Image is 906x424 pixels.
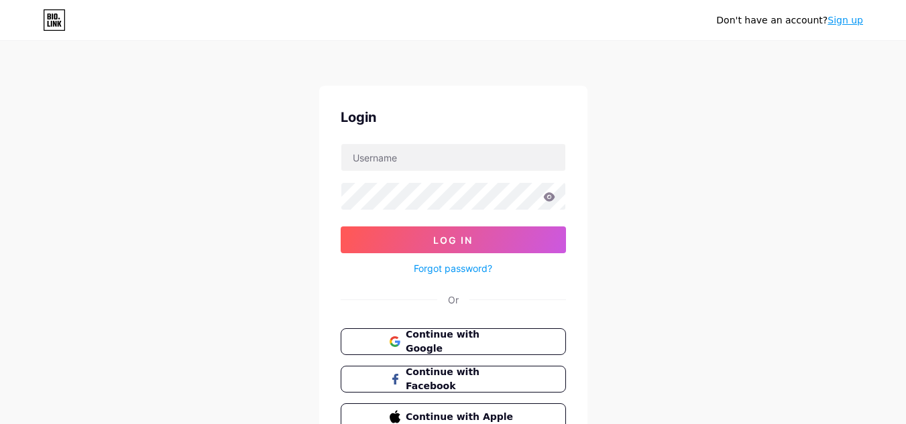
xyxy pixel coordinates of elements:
[448,293,459,307] div: Or
[406,328,516,356] span: Continue with Google
[406,410,516,424] span: Continue with Apple
[341,366,566,393] button: Continue with Facebook
[341,107,566,127] div: Login
[406,365,516,393] span: Continue with Facebook
[341,328,566,355] button: Continue with Google
[828,15,863,25] a: Sign up
[433,234,473,246] span: Log In
[716,13,863,27] div: Don't have an account?
[341,226,566,253] button: Log In
[341,144,565,171] input: Username
[414,261,492,275] a: Forgot password?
